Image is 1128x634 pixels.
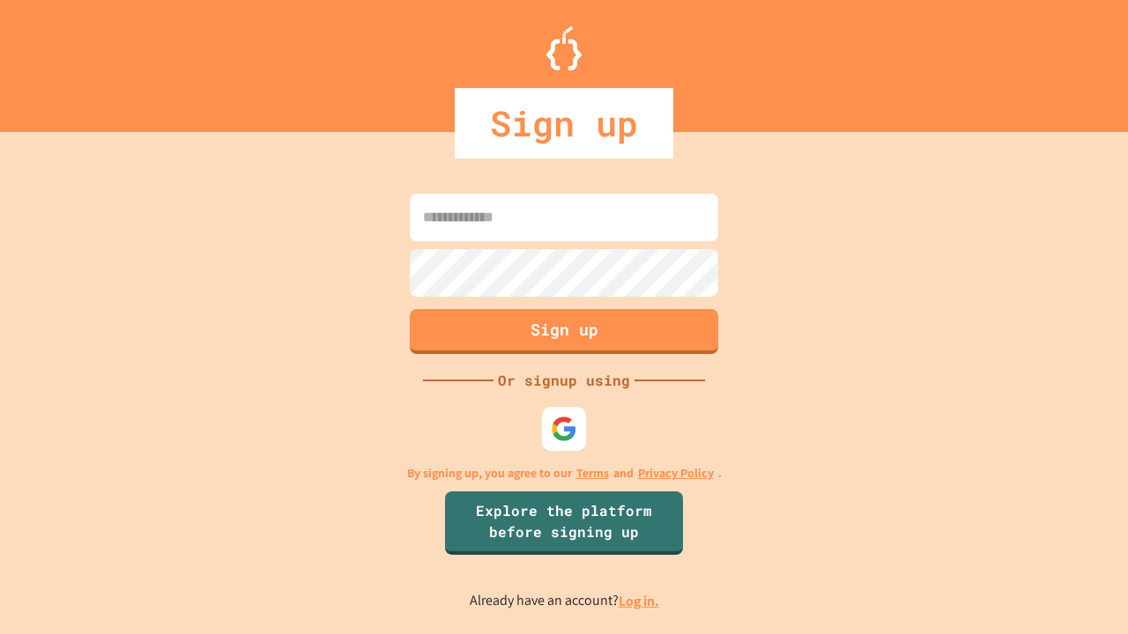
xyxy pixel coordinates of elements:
[493,370,634,391] div: Or signup using
[455,88,673,158] div: Sign up
[410,309,718,354] button: Sign up
[982,487,1110,562] iframe: chat widget
[619,592,659,610] a: Log in.
[638,464,714,483] a: Privacy Policy
[470,590,659,612] p: Already have an account?
[445,491,683,555] a: Explore the platform before signing up
[546,26,582,70] img: Logo.svg
[551,416,577,442] img: google-icon.svg
[407,464,722,483] p: By signing up, you agree to our and .
[576,464,609,483] a: Terms
[1054,564,1110,616] iframe: chat widget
